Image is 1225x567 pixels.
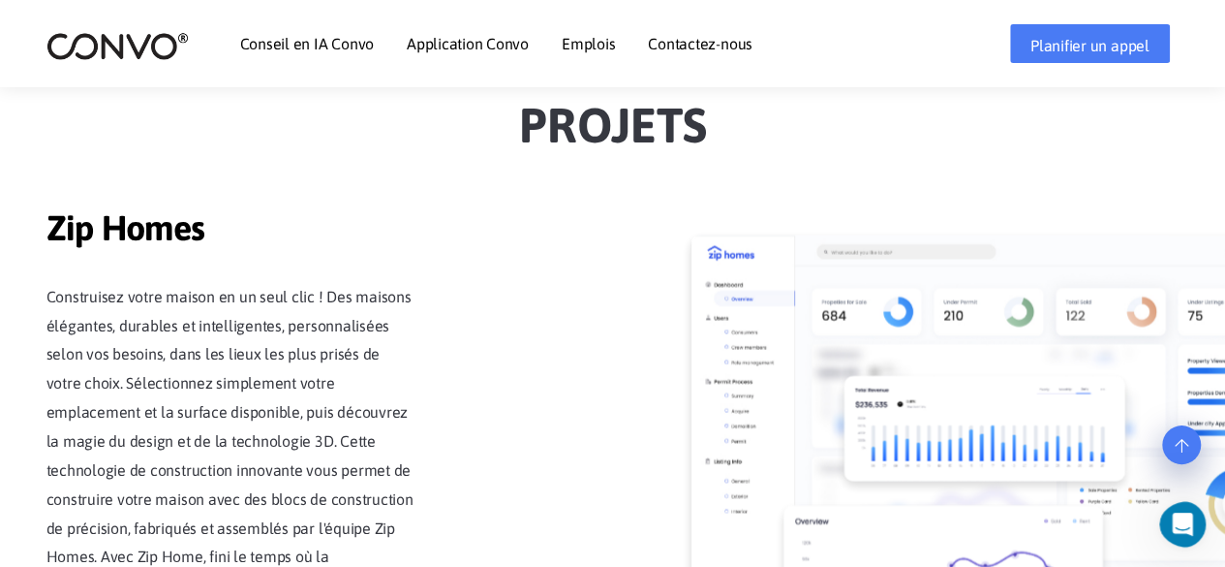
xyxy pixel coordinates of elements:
font: Application Convo [407,35,529,52]
a: Planifier un appel [1010,24,1170,63]
font: Conseil en IA Convo [240,35,374,52]
iframe: Chat en direct par interphone [1159,501,1219,548]
a: Application Convo [407,36,529,51]
a: Conseil en IA Convo [240,36,374,51]
font: Planifier un appel [1030,37,1149,54]
font: Contactez-nous [648,35,752,52]
a: Emplois [562,36,615,51]
a: Contactez-nous [648,36,752,51]
img: logo_2.png [46,31,189,61]
font: un petit échantillon de nos [263,38,962,94]
font: Emplois [562,35,615,52]
font: Zip Homes [46,206,205,247]
font: projets [519,96,706,152]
